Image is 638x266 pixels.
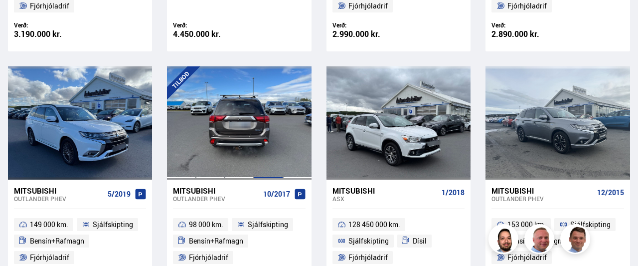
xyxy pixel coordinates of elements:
div: Outlander PHEV [491,195,593,202]
div: Verð: [491,21,558,29]
span: Fjórhjóladrif [189,252,228,264]
span: 12/2015 [597,189,624,197]
span: 10/2017 [263,190,290,198]
div: 2.890.000 kr. [491,30,558,38]
span: 98 000 km. [189,219,223,231]
span: 128 450 000 km. [348,219,400,231]
span: Fjórhjóladrif [30,252,69,264]
span: 1/2018 [442,189,465,197]
span: Sjálfskipting [570,219,611,231]
span: Fjórhjóladrif [348,252,388,264]
img: FbJEzSuNWCJXmdc-.webp [562,226,592,256]
div: Verð: [14,21,80,29]
span: 149 000 km. [30,219,68,231]
div: Mitsubishi [491,186,593,195]
div: 3.190.000 kr. [14,30,80,38]
span: Bensín+Rafmagn [189,235,243,247]
div: Mitsubishi [173,186,259,195]
div: ASX [332,195,438,202]
span: Dísil [413,235,427,247]
div: Verð: [332,21,399,29]
span: Bensín+Rafmagn [30,235,84,247]
span: Fjórhjóladrif [507,252,547,264]
div: Mitsubishi [332,186,438,195]
span: 153 000 km. [507,219,546,231]
div: Mitsubishi [14,186,104,195]
button: Opna LiveChat spjallviðmót [8,4,38,34]
div: Outlander PHEV [173,195,259,202]
span: Sjálfskipting [93,219,133,231]
span: 5/2019 [108,190,131,198]
img: siFngHWaQ9KaOqBr.png [526,226,556,256]
div: Outlander PHEV [14,195,104,202]
div: 4.450.000 kr. [173,30,239,38]
span: Sjálfskipting [348,235,389,247]
div: Verð: [173,21,239,29]
div: 2.990.000 kr. [332,30,399,38]
img: nhp88E3Fdnt1Opn2.png [490,226,520,256]
span: Sjálfskipting [248,219,288,231]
